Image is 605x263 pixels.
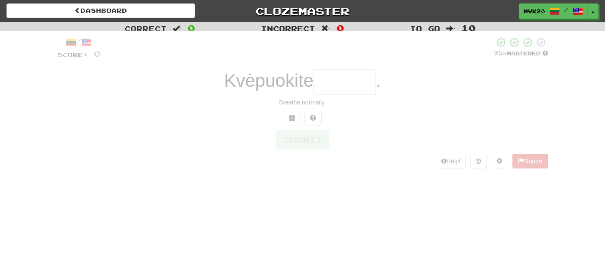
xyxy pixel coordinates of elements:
span: 75 % [494,50,507,57]
button: Submit [276,130,329,150]
a: Clozemaster [208,3,397,18]
div: / [57,37,101,48]
span: Kvėpuokite [224,70,313,91]
span: . [376,70,381,91]
button: Switch sentence to multiple choice alt+p [284,111,301,125]
button: Report [512,154,548,168]
span: mvk20 [524,7,545,15]
button: Round history (alt+y) [470,154,487,168]
span: Score: [57,51,88,58]
span: : [446,25,456,32]
span: Correct [124,24,167,33]
span: Incorrect [261,24,315,33]
span: 10 [461,23,476,33]
span: 0 [188,23,195,33]
div: Breathe normally. [57,98,548,107]
span: To go [410,24,440,33]
span: 0 [93,48,101,59]
span: : [173,25,182,32]
button: Help! [436,154,466,168]
a: Dashboard [6,3,195,18]
a: mvk20 / [519,3,588,19]
div: Mastered [494,50,548,58]
span: 0 [337,23,344,33]
span: : [321,25,331,32]
span: / [564,7,568,13]
button: Single letter hint - you only get 1 per sentence and score half the points! alt+h [304,111,322,125]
